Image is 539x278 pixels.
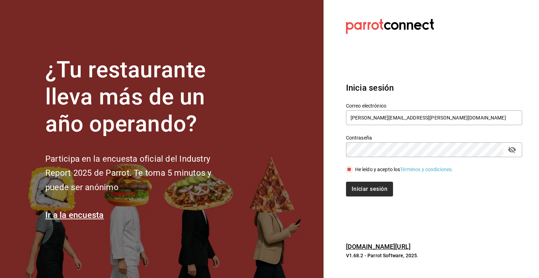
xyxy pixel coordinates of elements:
[346,243,411,250] a: [DOMAIN_NAME][URL]
[400,167,453,172] a: Términos y condiciones.
[45,152,235,195] h2: Participa en la encuesta oficial del Industry Report 2025 de Parrot. Te toma 5 minutos y puede se...
[355,166,453,173] div: He leído y acepto los
[346,103,522,108] label: Correo electrónico
[346,182,393,196] button: Iniciar sesión
[45,57,235,137] h1: ¿Tu restaurante lleva más de un año operando?
[346,252,522,259] p: V1.68.2 - Parrot Software, 2025.
[45,210,104,220] a: Ir a la encuesta
[346,82,522,94] h3: Inicia sesión
[506,144,518,156] button: passwordField
[346,135,522,140] label: Contraseña
[346,110,522,125] input: Ingresa tu correo electrónico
